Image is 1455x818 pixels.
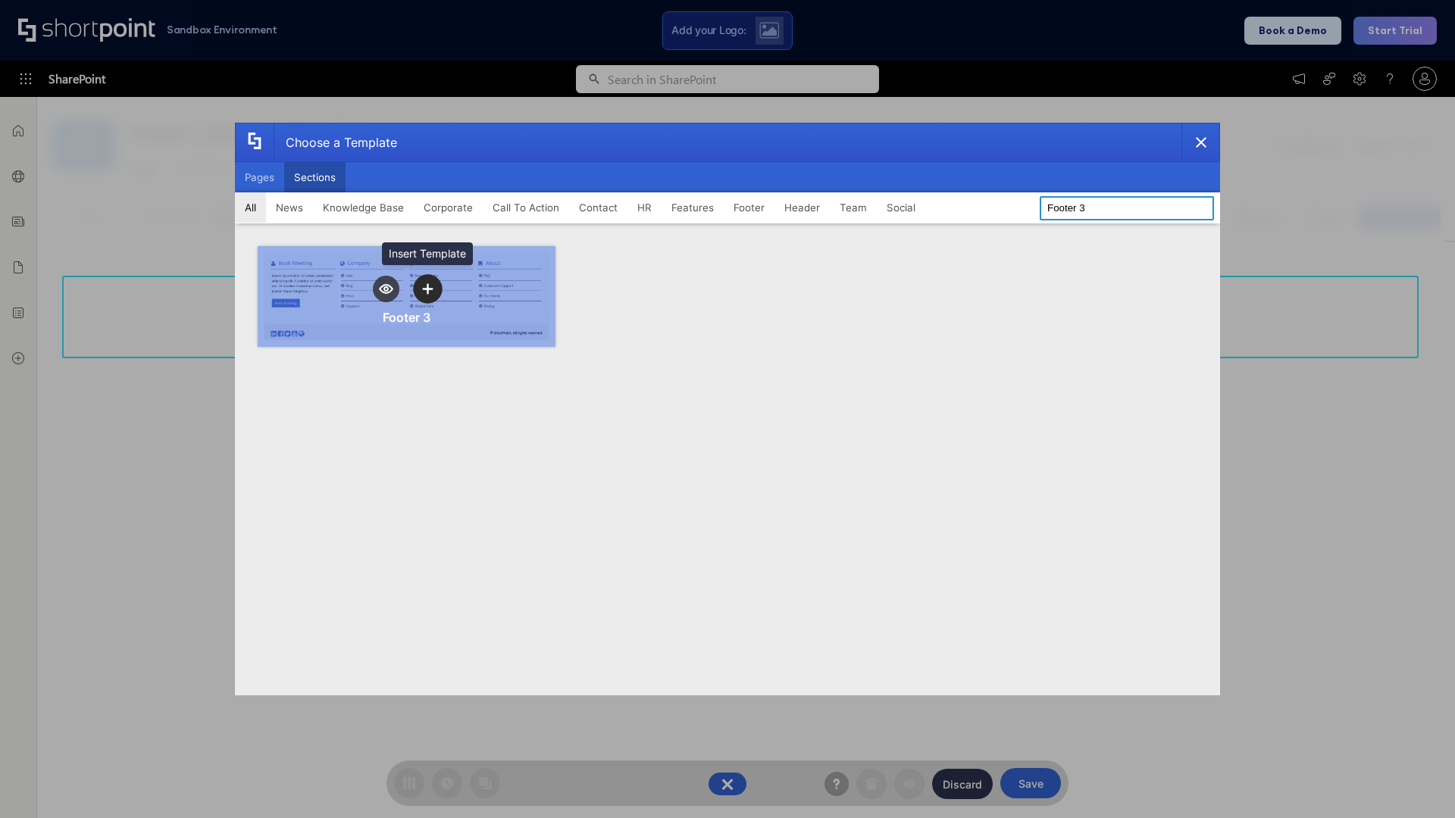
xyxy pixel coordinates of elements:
button: HR [627,192,662,223]
button: Features [662,192,724,223]
button: Corporate [414,192,483,223]
button: Knowledge Base [313,192,414,223]
div: Footer 3 [383,310,430,325]
input: Search [1040,196,1214,220]
button: Contact [569,192,627,223]
button: Sections [284,162,346,192]
button: Call To Action [483,192,569,223]
div: Choose a Template [274,123,397,161]
button: Team [830,192,877,223]
button: Social [877,192,925,223]
iframe: Chat Widget [1182,642,1455,818]
button: All [235,192,266,223]
div: template selector [235,123,1220,695]
button: News [266,192,313,223]
button: Footer [724,192,774,223]
button: Header [774,192,830,223]
button: Pages [235,162,284,192]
